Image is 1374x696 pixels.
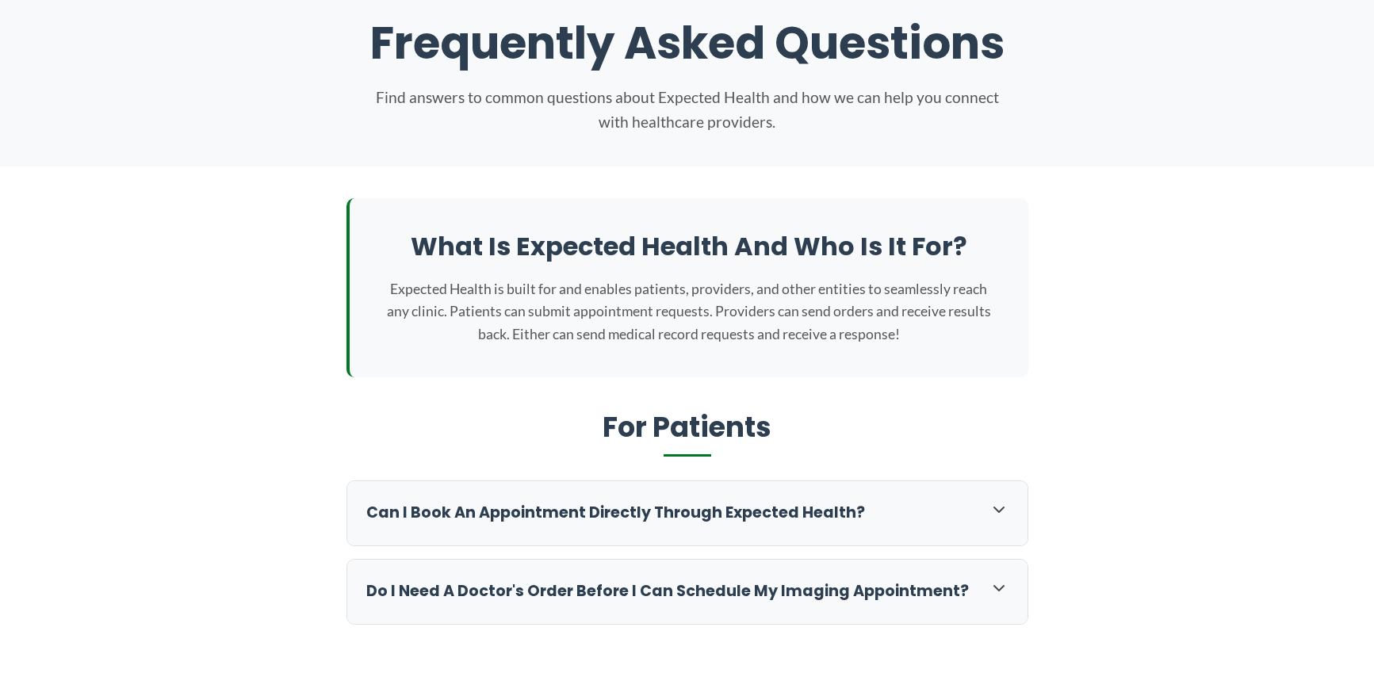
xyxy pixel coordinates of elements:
[366,503,974,524] h3: Can I book an appointment directly through Expected Health?
[381,278,997,345] p: Expected Health is built for and enables patients, providers, and other entities to seamlessly re...
[347,560,1028,624] div: Do I need a doctor's order before I can schedule my imaging appointment?
[366,581,974,602] h3: Do I need a doctor's order before I can schedule my imaging appointment?
[381,230,997,263] h2: What is Expected Health and who is it for?
[228,17,1147,70] h1: Frequently Asked Questions
[347,481,1028,545] div: Can I book an appointment directly through Expected Health?
[370,86,1005,134] p: Find answers to common questions about Expected Health and how we can help you connect with healt...
[346,409,1028,457] h2: For Patients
